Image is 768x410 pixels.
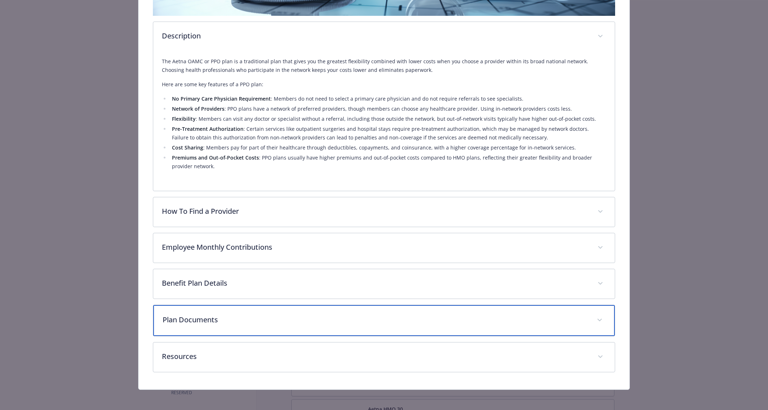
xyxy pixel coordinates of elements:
strong: No Primary Care Physician Requirement [172,95,271,102]
div: Plan Documents [153,305,614,336]
strong: Pre-Treatment Authorization [172,125,244,132]
strong: Cost Sharing [172,144,203,151]
div: Benefit Plan Details [153,269,614,299]
p: Resources [162,351,589,362]
p: Plan Documents [163,314,588,325]
strong: Premiums and Out-of-Pocket Costs [172,154,259,161]
p: The Aetna OAMC or PPO plan is a traditional plan that gives you the greatest flexibility combined... [162,57,606,74]
strong: Network of Providers [172,105,224,112]
div: Employee Monthly Contributions [153,233,614,263]
div: How To Find a Provider [153,197,614,227]
div: Resources [153,342,614,372]
li: : Members can visit any doctor or specialist without a referral, including those outside the netw... [170,115,606,123]
li: : Members do not need to select a primary care physician and do not require referrals to see spec... [170,95,606,103]
div: Description [153,22,614,51]
strong: Flexibility [172,115,196,122]
p: How To Find a Provider [162,206,589,217]
li: : Members pay for part of their healthcare through deductibles, copayments, and coinsurance, with... [170,143,606,152]
p: Description [162,31,589,41]
li: : PPO plans have a network of preferred providers, though members can choose any healthcare provi... [170,105,606,113]
p: Employee Monthly Contributions [162,242,589,253]
p: Here are some key features of a PPO plan: [162,80,606,89]
div: Description [153,51,614,191]
li: : PPO plans usually have higher premiums and out-of-pocket costs compared to HMO plans, reflectin... [170,153,606,171]
p: Benefit Plan Details [162,278,589,289]
li: : Certain services like outpatient surgeries and hospital stays require pre-treatment authorizati... [170,125,606,142]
